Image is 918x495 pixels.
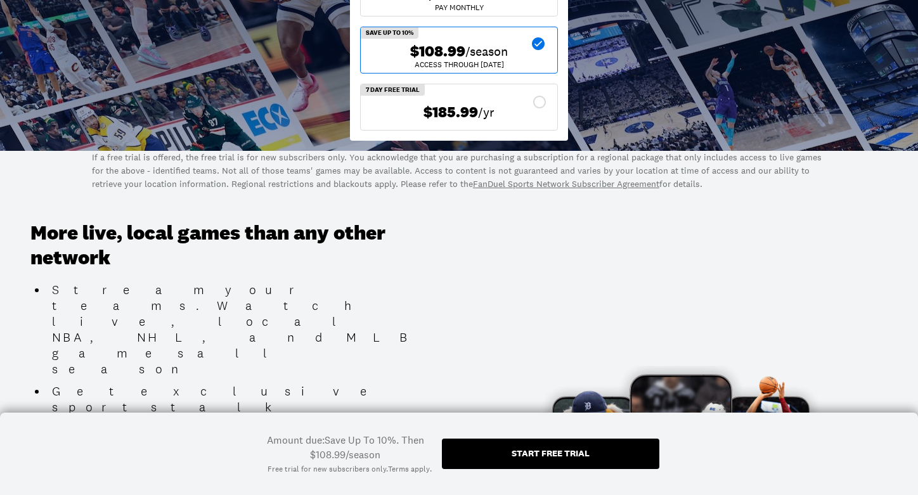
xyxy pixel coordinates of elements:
[30,221,416,270] h3: More live, local games than any other network
[371,4,547,11] div: Pay Monthly
[423,103,478,122] span: $185.99
[388,464,430,475] a: Terms apply
[361,84,425,96] div: 7 Day Free Trial
[259,433,432,461] div: Amount due: Save Up To 10%. Then $108.99/season
[410,42,465,61] span: $108.99
[371,61,547,68] div: ACCESS THROUGH [DATE]
[92,151,826,191] p: If a free trial is offered, the free trial is for new subscribers only. You acknowledge that you ...
[478,103,495,121] span: /yr
[361,27,418,39] div: Save Up To 10%
[268,464,432,475] div: Free trial for new subscribers only. .
[473,178,659,190] a: FanDuel Sports Network Subscriber Agreement
[512,449,590,458] div: Start free trial
[465,42,508,60] span: /season
[47,383,416,479] li: Get exclusive sports talk with Golic & Golic, Up & [PERSON_NAME], and more
[47,282,416,377] li: Stream your teams. Watch live, local NBA, NHL, and MLB games all season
